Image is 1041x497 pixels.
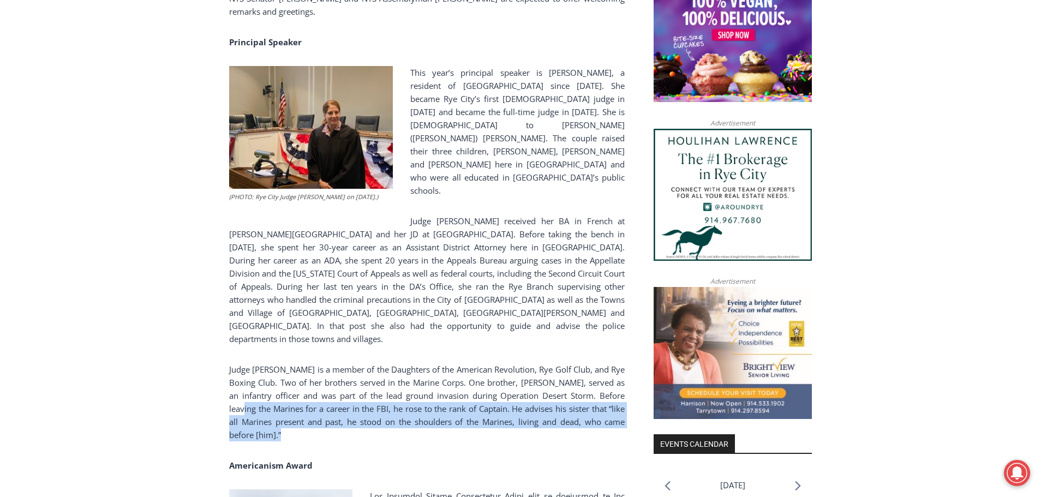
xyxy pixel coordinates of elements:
span: Advertisement [699,276,766,286]
li: [DATE] [720,478,745,493]
div: Co-sponsored by Westchester County Parks [114,32,152,89]
figcaption: (PHOTO: Rye City Judge [PERSON_NAME] on [DATE].) [229,192,393,202]
strong: Principal Speaker [229,37,302,47]
div: 1 [114,92,119,103]
div: / [122,92,124,103]
img: Houlihan Lawrence The #1 Brokerage in Rye City [654,129,812,261]
img: s_800_29ca6ca9-f6cc-433c-a631-14f6620ca39b.jpeg [1,1,109,109]
h2: Events Calendar [654,434,735,453]
strong: Americanism Award [229,460,313,471]
p: Judge [PERSON_NAME] is a member of the Daughters of the American Revolution, Rye Golf Club, and R... [229,363,625,441]
div: 6 [127,92,132,103]
a: [PERSON_NAME] Read Sanctuary Fall Fest: [DATE] [1,109,158,136]
a: Previous month [665,481,671,491]
img: (PHOTO: Rye City Judge Valerie A. Livingston on January 1st, 2022.) [229,66,393,189]
img: Brightview Senior Living [654,287,812,419]
span: Advertisement [699,118,766,128]
p: Judge [PERSON_NAME] received her BA in French at [PERSON_NAME][GEOGRAPHIC_DATA] and her JD at [GE... [229,214,625,345]
p: This year’s principal speaker is [PERSON_NAME], a resident of [GEOGRAPHIC_DATA] since [DATE]. She... [229,66,625,197]
span: Intern @ [DOMAIN_NAME] [285,109,506,133]
h4: [PERSON_NAME] Read Sanctuary Fall Fest: [DATE] [9,110,140,135]
a: Intern @ [DOMAIN_NAME] [262,106,529,136]
div: "At the 10am stand-up meeting, each intern gets a chance to take [PERSON_NAME] and the other inte... [276,1,516,106]
a: Next month [795,481,801,491]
